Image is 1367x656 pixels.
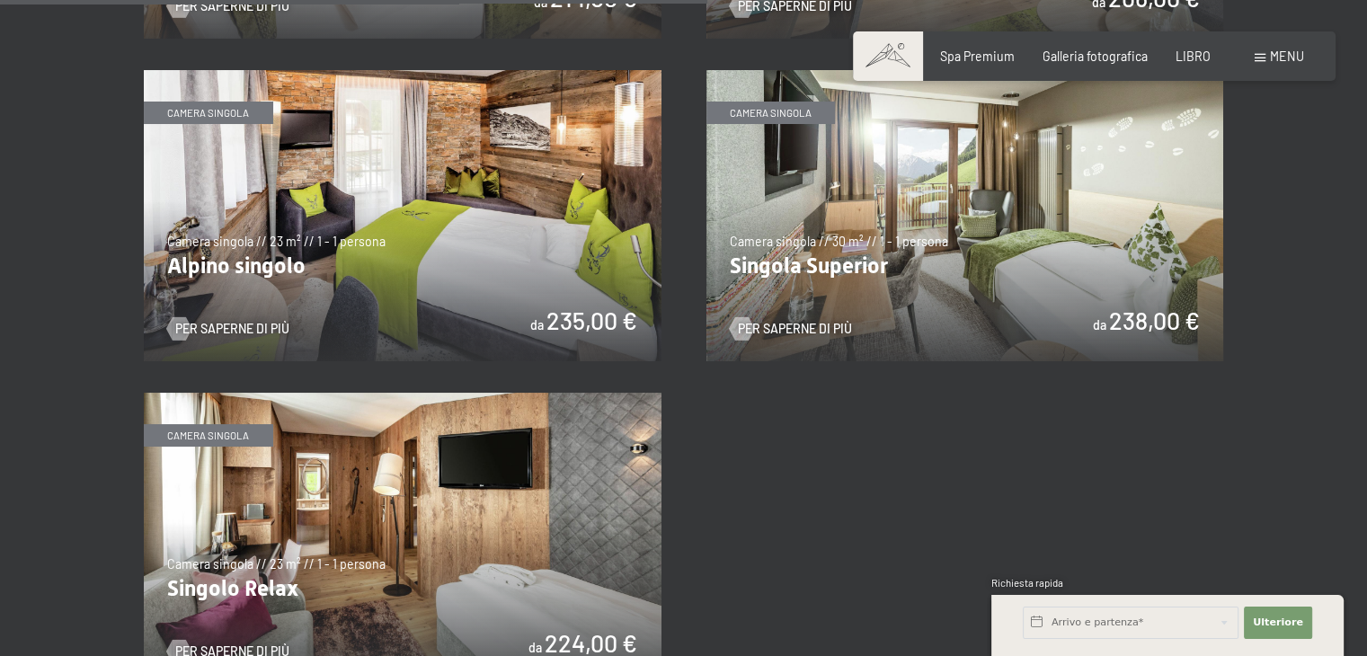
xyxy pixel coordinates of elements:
button: Ulteriore [1244,607,1312,639]
a: Per saperne di più [730,320,852,338]
img: Alpino singolo [144,70,661,361]
a: Singola Superior [706,70,1224,80]
a: Galleria fotografica [1043,49,1148,64]
a: Singolo Relax [144,393,661,403]
font: Per saperne di più [738,321,852,336]
font: Ulteriore [1253,616,1303,628]
a: Per saperne di più [167,320,289,338]
font: Richiesta rapida [991,577,1063,589]
a: Alpino singolo [144,70,661,80]
a: Spa Premium [940,49,1015,64]
a: LIBRO [1176,49,1211,64]
font: menu [1270,49,1304,64]
font: Per saperne di più [175,321,289,336]
img: Singola Superior [706,70,1224,361]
